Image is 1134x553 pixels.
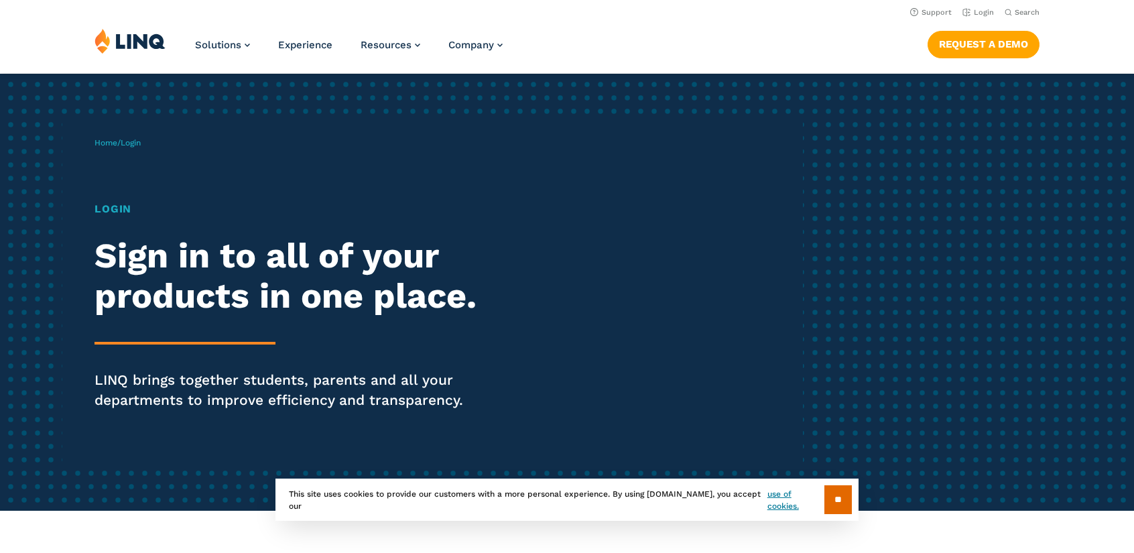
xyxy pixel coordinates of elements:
[928,31,1039,58] a: Request a Demo
[767,488,824,512] a: use of cookies.
[94,138,141,147] span: /
[94,236,531,316] h2: Sign in to all of your products in one place.
[361,39,420,51] a: Resources
[121,138,141,147] span: Login
[94,201,531,217] h1: Login
[94,138,117,147] a: Home
[1005,7,1039,17] button: Open Search Bar
[94,28,166,54] img: LINQ | K‑12 Software
[928,28,1039,58] nav: Button Navigation
[448,39,503,51] a: Company
[962,8,994,17] a: Login
[448,39,494,51] span: Company
[910,8,952,17] a: Support
[195,39,250,51] a: Solutions
[275,479,859,521] div: This site uses cookies to provide our customers with a more personal experience. By using [DOMAIN...
[1015,8,1039,17] span: Search
[195,28,503,72] nav: Primary Navigation
[195,39,241,51] span: Solutions
[278,39,332,51] a: Experience
[361,39,412,51] span: Resources
[94,370,531,410] p: LINQ brings together students, parents and all your departments to improve efficiency and transpa...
